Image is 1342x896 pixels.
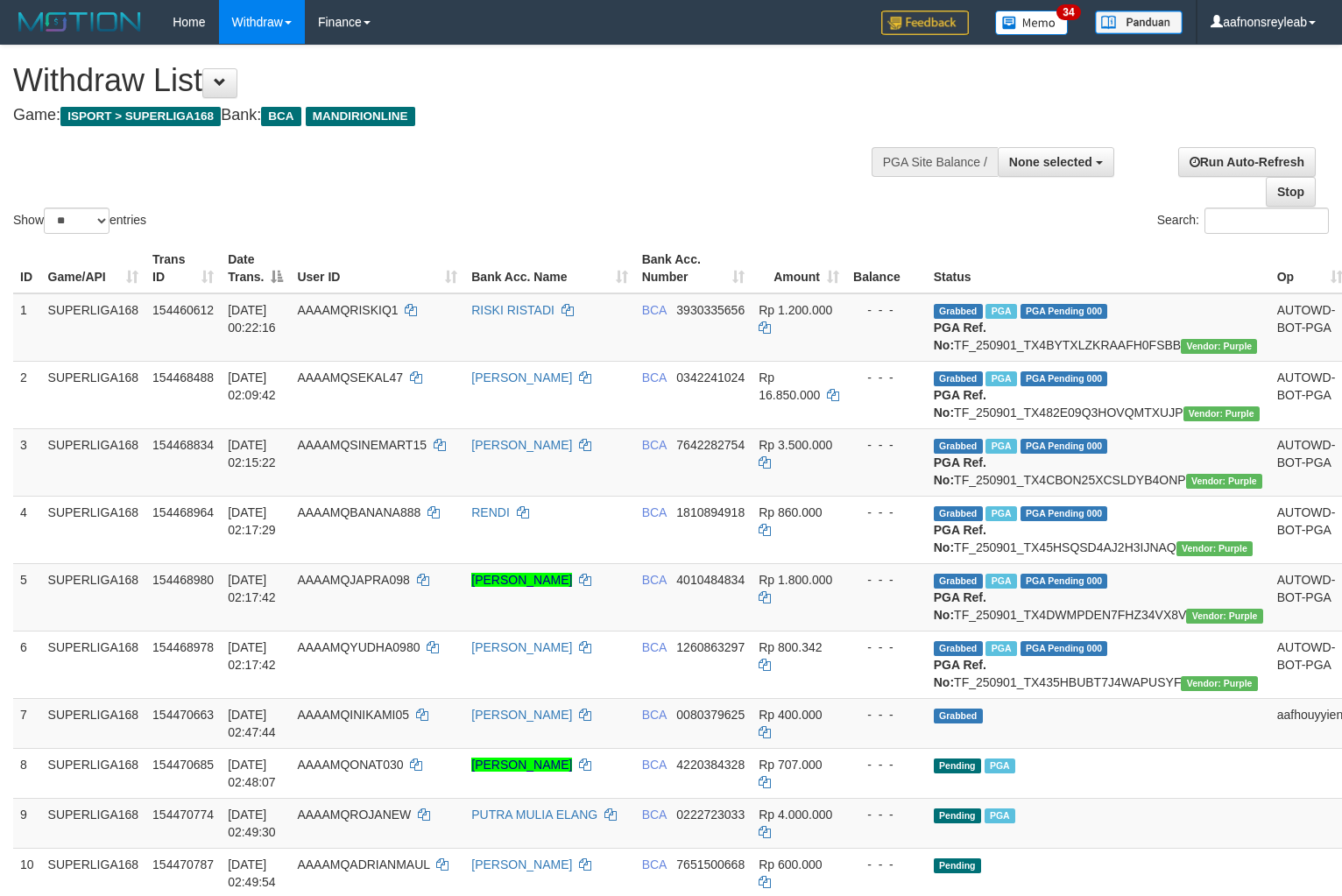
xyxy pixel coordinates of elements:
div: - - - [853,369,920,386]
th: Trans ID: activate to sort column ascending [145,243,221,293]
span: Copy 1260863297 to clipboard [676,640,745,654]
a: RENDI [471,505,510,519]
span: BCA [642,505,667,519]
th: Status [927,243,1270,293]
button: None selected [998,147,1114,177]
th: Amount: activate to sort column ascending [752,243,846,293]
span: BCA [642,708,667,722]
td: SUPERLIGA168 [41,293,146,362]
span: [DATE] 02:48:07 [228,758,276,789]
span: Rp 4.000.000 [759,808,832,822]
span: Rp 3.500.000 [759,438,832,452]
a: [PERSON_NAME] [471,573,572,587]
a: [PERSON_NAME] [471,370,572,385]
a: [PERSON_NAME] [471,857,572,871]
td: SUPERLIGA168 [41,798,146,848]
span: [DATE] 02:17:42 [228,573,276,604]
span: [DATE] 02:17:29 [228,505,276,537]
span: PGA Pending [1021,641,1108,656]
label: Search: [1157,208,1329,234]
span: Copy 4010484834 to clipboard [676,573,745,587]
span: AAAAMQONAT030 [297,758,403,772]
span: 154470685 [152,758,214,772]
b: PGA Ref. No: [934,523,986,554]
span: Rp 860.000 [759,505,822,519]
td: SUPERLIGA168 [41,428,146,496]
img: MOTION_logo.png [13,9,146,35]
label: Show entries [13,208,146,234]
span: Grabbed [934,709,983,723]
span: Rp 600.000 [759,857,822,871]
span: Vendor URL: https://trx4.1velocity.biz [1181,339,1257,354]
td: 3 [13,428,41,496]
span: [DATE] 02:17:42 [228,640,276,672]
span: PGA Pending [1021,304,1108,319]
span: AAAAMQROJANEW [297,808,411,822]
td: 2 [13,361,41,428]
td: TF_250901_TX4CBON25XCSLDYB4ONP [927,428,1270,496]
a: [PERSON_NAME] [471,640,572,654]
span: Marked by aafnonsreyleab [985,808,1015,823]
span: BCA [642,370,667,385]
td: SUPERLIGA168 [41,496,146,563]
td: 9 [13,798,41,848]
span: Marked by aafchoeunmanni [985,641,1016,656]
a: [PERSON_NAME] [471,708,572,722]
span: Vendor URL: https://trx4.1velocity.biz [1181,676,1257,691]
span: Grabbed [934,574,983,589]
td: SUPERLIGA168 [41,748,146,798]
span: Vendor URL: https://trx4.1velocity.biz [1186,474,1262,489]
th: Date Trans.: activate to sort column descending [221,243,290,293]
span: [DATE] 02:49:30 [228,808,276,839]
span: None selected [1009,155,1092,169]
span: Grabbed [934,439,983,454]
td: 8 [13,748,41,798]
th: ID [13,243,41,293]
th: User ID: activate to sort column ascending [290,243,464,293]
span: BCA [642,857,667,871]
th: Game/API: activate to sort column ascending [41,243,146,293]
span: Copy 1810894918 to clipboard [676,505,745,519]
td: SUPERLIGA168 [41,563,146,631]
span: AAAAMQSINEMART15 [297,438,427,452]
span: Marked by aafchoeunmanni [985,506,1016,521]
td: TF_250901_TX482E09Q3HOVQMTXUJP [927,361,1270,428]
span: [DATE] 02:47:44 [228,708,276,739]
span: Vendor URL: https://trx4.1velocity.biz [1176,541,1253,556]
a: [PERSON_NAME] [471,758,572,772]
span: Rp 800.342 [759,640,822,654]
span: Rp 16.850.000 [759,370,820,402]
td: SUPERLIGA168 [41,698,146,748]
span: 154470787 [152,857,214,871]
td: TF_250901_TX45HSQSD4AJ2H3IJNAQ [927,496,1270,563]
b: PGA Ref. No: [934,658,986,689]
td: 1 [13,293,41,362]
span: Marked by aafnonsreyleab [985,371,1016,386]
span: AAAAMQRISKIQ1 [297,303,398,317]
span: Marked by aafnonsreyleab [985,758,1015,773]
img: panduan.png [1095,11,1183,34]
span: BCA [642,303,667,317]
span: Marked by aafchoeunmanni [985,574,1016,589]
a: Run Auto-Refresh [1178,147,1316,177]
span: BCA [261,107,300,126]
b: PGA Ref. No: [934,388,986,420]
h4: Game: Bank: [13,107,877,124]
span: PGA Pending [1021,439,1108,454]
span: 154470774 [152,808,214,822]
span: Rp 1.800.000 [759,573,832,587]
span: [DATE] 00:22:16 [228,303,276,335]
img: Feedback.jpg [881,11,969,35]
span: BCA [642,573,667,587]
span: BCA [642,640,667,654]
span: 154468488 [152,370,214,385]
span: AAAAMQBANANA888 [297,505,420,519]
span: Copy 0080379625 to clipboard [676,708,745,722]
div: - - - [853,706,920,723]
span: [DATE] 02:09:42 [228,370,276,402]
span: Rp 400.000 [759,708,822,722]
span: Copy 4220384328 to clipboard [676,758,745,772]
span: 154468978 [152,640,214,654]
span: Vendor URL: https://trx4.1velocity.biz [1186,609,1262,624]
td: TF_250901_TX435HBUBT7J4WAPUSYF [927,631,1270,698]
